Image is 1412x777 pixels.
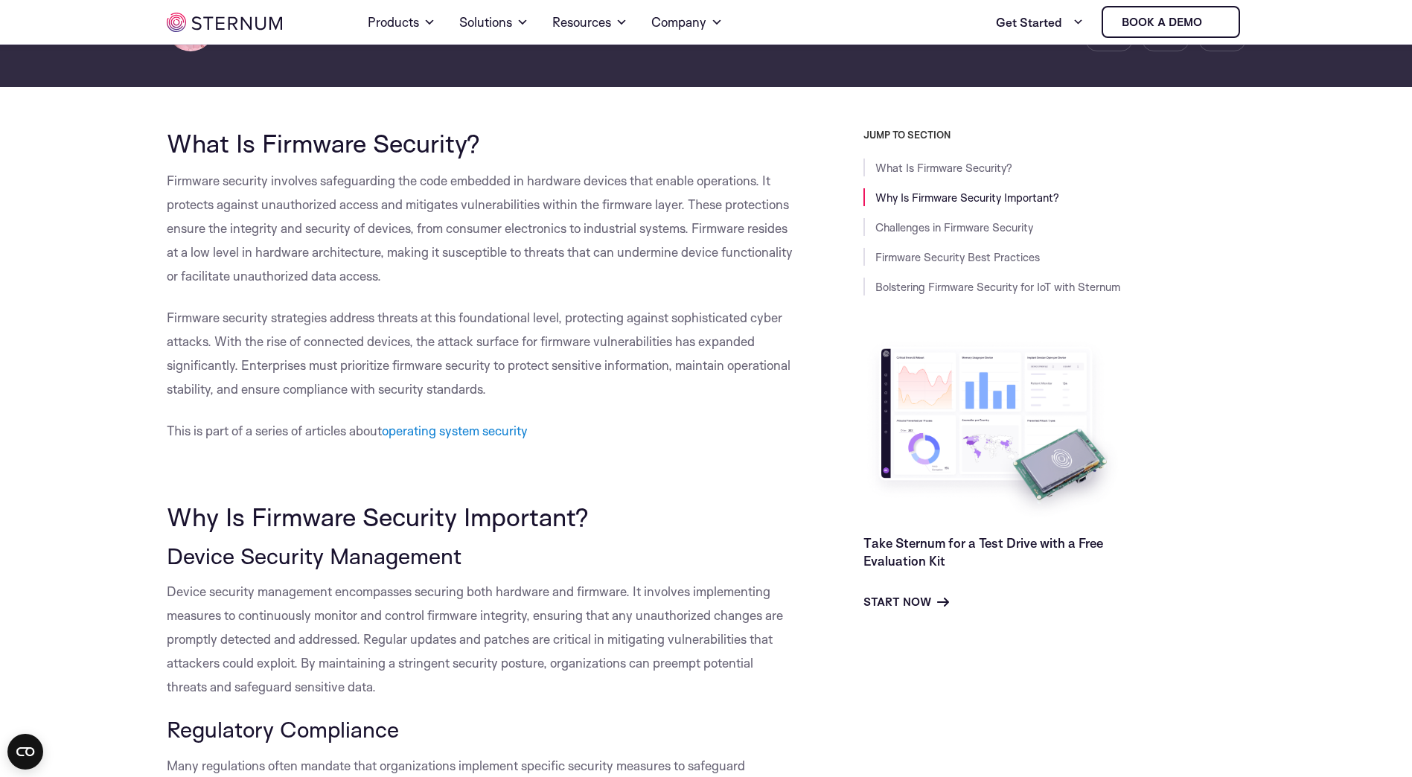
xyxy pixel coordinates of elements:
a: Take Sternum for a Test Drive with a Free Evaluation Kit [863,535,1103,569]
a: Bolstering Firmware Security for IoT with Sternum [875,280,1120,294]
img: Take Sternum for a Test Drive with a Free Evaluation Kit [863,337,1124,522]
a: Products [368,1,435,43]
img: sternum iot [1208,16,1220,28]
a: Firmware Security Best Practices [875,250,1040,264]
a: Start Now [863,593,949,611]
a: Get Started [996,7,1084,37]
h3: JUMP TO SECTION [863,129,1246,141]
span: Why Is Firmware Security Important? [167,501,589,532]
span: Regulatory Compliance [167,715,399,743]
a: What Is Firmware Security? [875,161,1012,175]
a: Why Is Firmware Security Important? [875,191,1059,205]
a: Resources [552,1,627,43]
span: This is part of a series of articles about [167,423,382,438]
span: Device Security Management [167,542,461,569]
span: Firmware security involves safeguarding the code embedded in hardware devices that enable operati... [167,173,793,284]
span: Device security management encompasses securing both hardware and firmware. It involves implement... [167,583,783,694]
a: operating system security [382,423,528,438]
button: Open CMP widget [7,734,43,770]
a: Challenges in Firmware Security [875,220,1033,234]
a: Book a demo [1102,6,1240,38]
span: What Is Firmware Security? [167,127,480,159]
img: sternum iot [167,13,282,32]
span: Firmware security strategies address threats at this foundational level, protecting against sophi... [167,310,790,397]
a: Company [651,1,723,43]
a: Solutions [459,1,528,43]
